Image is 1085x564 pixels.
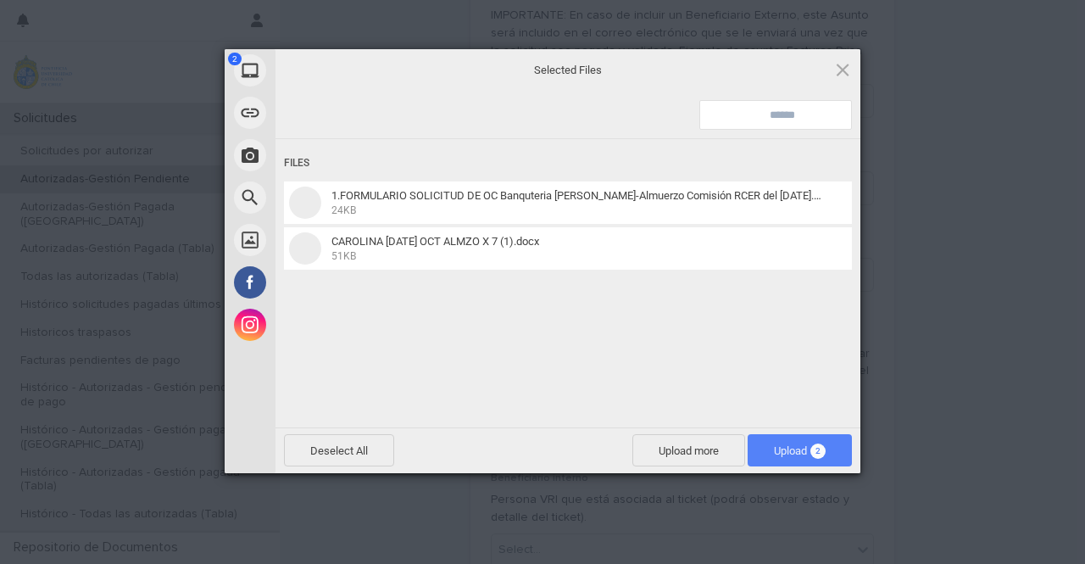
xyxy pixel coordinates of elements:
div: Facebook [225,261,428,304]
span: 24KB [331,204,356,216]
div: Files [284,148,852,179]
span: 1.FORMULARIO SOLICITUD DE OC Banquteria Eladio-Almuerzo Comisión RCER del 14-11-25.xlsx [326,189,830,217]
span: Click here or hit ESC to close picker [833,60,852,79]
div: Take Photo [225,134,428,176]
span: 1.FORMULARIO SOLICITUD DE OC Banquteria [PERSON_NAME]-Almuerzo Comisión RCER del [DATE].xlsx [331,189,832,202]
div: My Device [225,49,428,92]
div: Unsplash [225,219,428,261]
span: 2 [228,53,242,65]
span: 2 [810,444,826,459]
div: Web Search [225,176,428,219]
div: Instagram [225,304,428,346]
span: CAROLINA MAR 14 OCT ALMZO X 7 (1).docx [326,235,830,263]
span: Selected Files [398,62,737,77]
span: Deselect All [284,434,394,466]
span: Upload more [632,434,745,466]
span: CAROLINA [DATE] OCT ALMZO X 7 (1).docx [331,235,539,248]
div: Link (URL) [225,92,428,134]
span: 51KB [331,250,356,262]
span: Upload [774,444,826,457]
span: Upload [748,434,852,466]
